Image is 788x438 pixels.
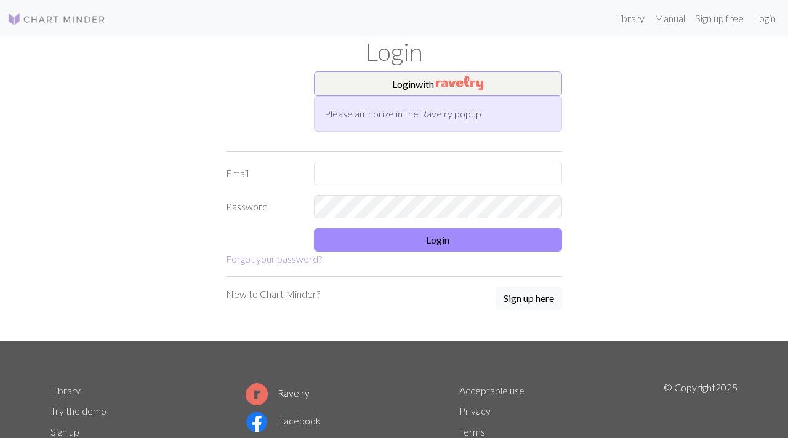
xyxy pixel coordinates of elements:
a: Library [609,6,649,31]
a: Forgot your password? [226,253,322,265]
a: Manual [649,6,690,31]
a: Try the demo [50,405,107,416]
img: Logo [7,12,106,26]
p: New to Chart Minder? [226,287,320,301]
a: Acceptable use [459,384,525,396]
label: Email [219,162,307,185]
a: Terms [459,426,485,437]
button: Login [314,228,563,252]
a: Sign up free [690,6,749,31]
img: Facebook logo [246,411,268,433]
a: Sign up [50,426,79,437]
h1: Login [43,37,745,66]
img: Ravelry [436,76,483,90]
label: Password [219,195,307,218]
a: Ravelry [246,387,310,399]
button: Loginwith [314,71,563,96]
a: Privacy [459,405,491,416]
div: Please authorize in the Ravelry popup [314,96,563,132]
img: Ravelry logo [246,383,268,405]
button: Sign up here [496,287,562,310]
a: Facebook [246,415,321,426]
a: Library [50,384,81,396]
a: Sign up here [496,287,562,311]
a: Login [749,6,781,31]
